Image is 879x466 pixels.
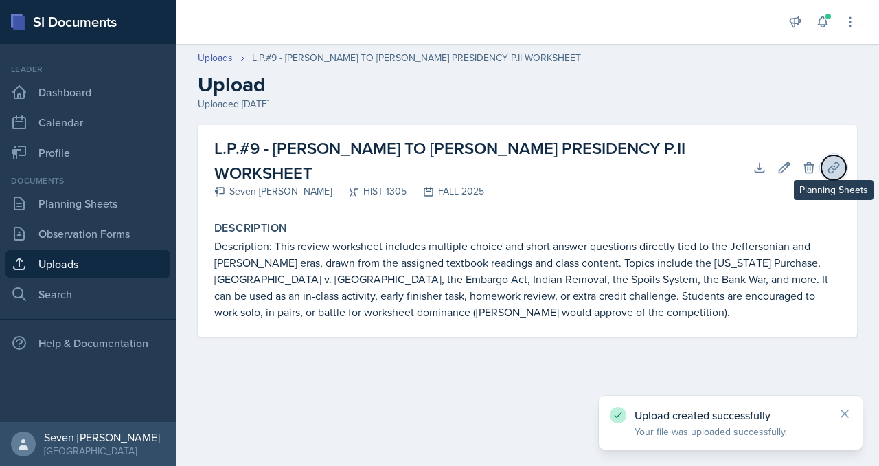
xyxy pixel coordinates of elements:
[5,139,170,166] a: Profile
[407,184,484,199] div: FALL 2025
[5,250,170,278] a: Uploads
[5,63,170,76] div: Leader
[635,425,827,439] p: Your file was uploaded successfully.
[198,97,857,111] div: Uploaded [DATE]
[214,238,841,320] div: Description: This review worksheet includes multiple choice and short answer questions directly t...
[44,444,160,458] div: [GEOGRAPHIC_DATA]
[198,72,857,97] h2: Upload
[5,175,170,187] div: Documents
[214,221,841,235] label: Description
[5,280,170,308] a: Search
[635,408,827,422] p: Upload created successfully
[5,220,170,247] a: Observation Forms
[5,78,170,106] a: Dashboard
[214,184,332,199] div: Seven [PERSON_NAME]
[214,136,753,186] h2: L.P.#9 - [PERSON_NAME] TO [PERSON_NAME] PRESIDENCY P.II WORKSHEET
[332,184,407,199] div: HIST 1305
[44,430,160,444] div: Seven [PERSON_NAME]
[198,51,233,65] a: Uploads
[5,190,170,217] a: Planning Sheets
[5,109,170,136] a: Calendar
[252,51,581,65] div: L.P.#9 - [PERSON_NAME] TO [PERSON_NAME] PRESIDENCY P.II WORKSHEET
[821,155,846,180] button: Planning Sheets
[5,329,170,357] div: Help & Documentation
